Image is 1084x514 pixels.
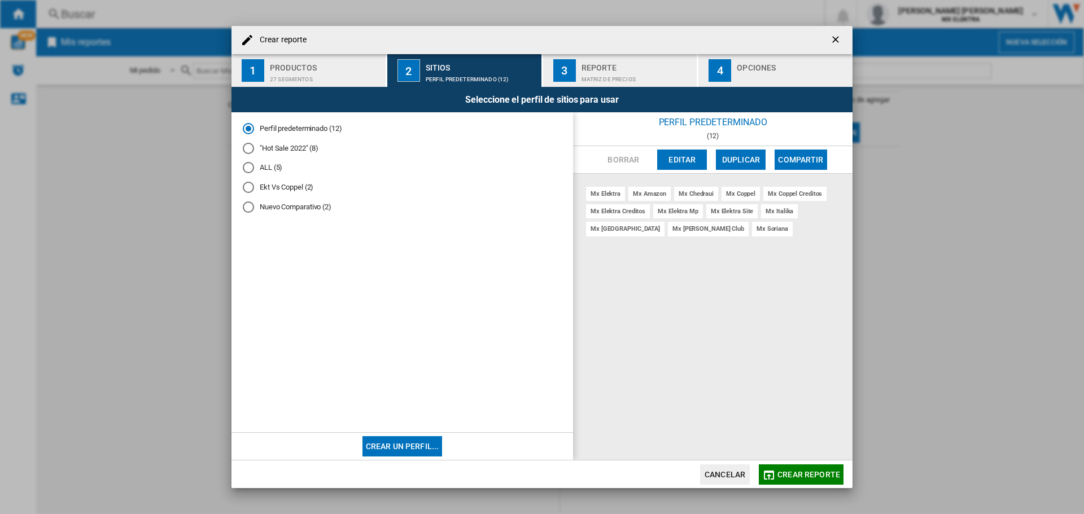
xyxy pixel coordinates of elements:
[582,59,693,71] div: Reporte
[709,59,731,82] div: 4
[586,204,650,218] div: mx elektra creditos
[752,222,793,236] div: mx soriana
[543,54,698,87] button: 3 Reporte Matriz de precios
[254,34,307,46] h4: Crear reporte
[830,34,843,47] ng-md-icon: getI18NText('BUTTONS.CLOSE_DIALOG')
[674,187,718,201] div: mx chedraui
[243,162,562,173] md-radio-button: ALL (5)
[586,187,625,201] div: mx elektra
[668,222,749,236] div: mx [PERSON_NAME] club
[763,187,827,201] div: mx coppel creditos
[582,71,693,82] div: Matriz de precios
[586,222,665,236] div: mx [GEOGRAPHIC_DATA]
[775,150,827,170] button: Compartir
[243,124,562,134] md-radio-button: Perfil predeterminado (12)
[387,54,543,87] button: 2 Sitios Perfil predeterminado (12)
[722,187,760,201] div: mx coppel
[426,59,537,71] div: Sitios
[242,59,264,82] div: 1
[573,132,853,140] div: (12)
[243,182,562,193] md-radio-button: Ekt Vs Coppel (2)
[243,201,562,212] md-radio-button: Nuevo Comparativo (2)
[825,29,848,51] button: getI18NText('BUTTONS.CLOSE_DIALOG')
[362,436,443,456] button: Crear un perfil...
[698,54,853,87] button: 4 Opciones
[553,59,576,82] div: 3
[716,150,766,170] button: Duplicar
[243,143,562,153] md-radio-button: "Hot Sale 2022" (8)
[397,59,420,82] div: 2
[653,204,703,218] div: mx elektra mp
[737,59,848,71] div: Opciones
[270,59,381,71] div: Productos
[270,71,381,82] div: 27 segmentos
[628,187,671,201] div: mx amazon
[759,464,843,485] button: Crear reporte
[700,464,750,485] button: Cancelar
[426,71,537,82] div: Perfil predeterminado (12)
[573,112,853,132] div: Perfil predeterminado
[706,204,758,218] div: mx elektra site
[598,150,648,170] button: Borrar
[657,150,707,170] button: Editar
[231,54,387,87] button: 1 Productos 27 segmentos
[231,87,853,112] div: Seleccione el perfil de sitios para usar
[777,470,840,479] span: Crear reporte
[761,204,798,218] div: mx italika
